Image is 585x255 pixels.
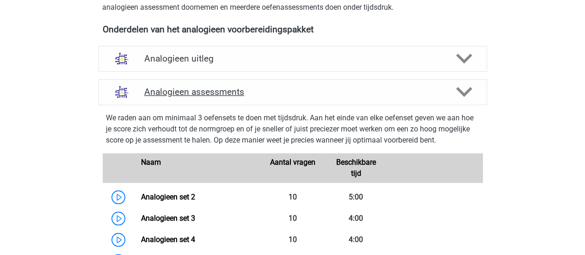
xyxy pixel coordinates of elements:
[141,193,195,201] a: Analogieen set 2
[106,112,480,146] p: We raden aan om minimaal 3 oefensets te doen met tijdsdruk. Aan het einde van elke oefenset geven...
[95,79,491,105] a: assessments Analogieen assessments
[141,214,195,223] a: Analogieen set 3
[110,80,134,104] img: analogieen assessments
[95,46,491,72] a: uitleg Analogieen uitleg
[141,235,195,244] a: Analogieen set 4
[110,47,134,70] img: analogieen uitleg
[261,157,324,179] div: Aantal vragen
[134,157,261,179] div: Naam
[324,157,388,179] div: Beschikbare tijd
[144,53,441,64] h4: Analogieen uitleg
[144,87,441,97] h4: Analogieen assessments
[103,24,483,35] h4: Onderdelen van het analogieen voorbereidingspakket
